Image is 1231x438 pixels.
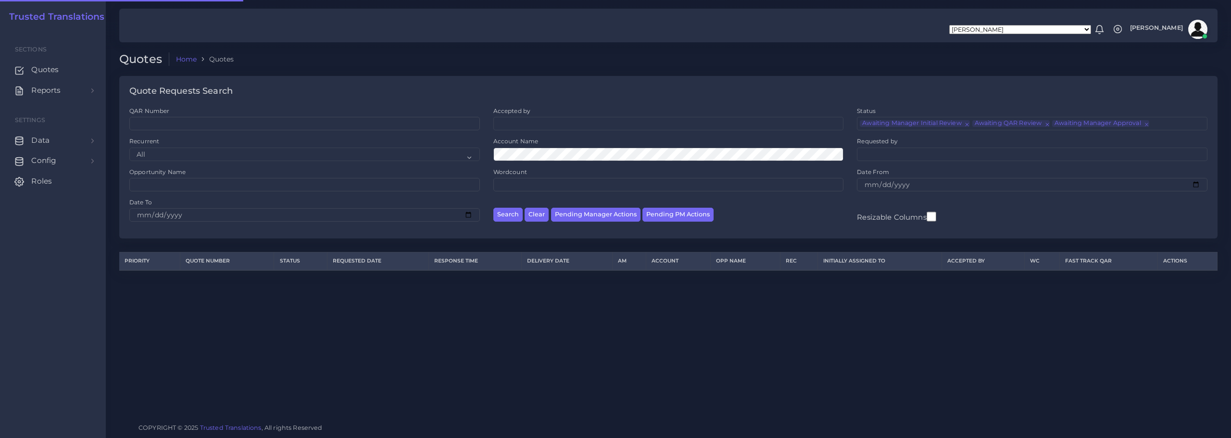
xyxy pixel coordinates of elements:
[612,252,646,270] th: AM
[7,171,99,191] a: Roles
[428,252,522,270] th: Response Time
[646,252,710,270] th: Account
[200,424,262,431] a: Trusted Translations
[1188,20,1207,39] img: avatar
[138,423,323,433] span: COPYRIGHT © 2025
[7,130,99,150] a: Data
[1024,252,1059,270] th: WC
[522,252,613,270] th: Delivery Date
[262,423,323,433] span: , All rights Reserved
[31,135,50,146] span: Data
[1130,25,1183,31] span: [PERSON_NAME]
[972,120,1050,127] li: Awaiting QAR Review
[857,137,898,145] label: Requested by
[31,85,61,96] span: Reports
[119,52,169,66] h2: Quotes
[780,252,817,270] th: REC
[860,120,969,127] li: Awaiting Manager Initial Review
[1125,20,1211,39] a: [PERSON_NAME]avatar
[31,155,56,166] span: Config
[551,208,641,222] button: Pending Manager Actions
[857,211,936,223] label: Resizable Columns
[15,46,47,53] span: Sections
[327,252,429,270] th: Requested Date
[857,107,876,115] label: Status
[711,252,780,270] th: Opp Name
[274,252,327,270] th: Status
[129,137,159,145] label: Recurrent
[197,54,234,64] li: Quotes
[927,211,936,223] input: Resizable Columns
[493,208,523,222] button: Search
[119,252,180,270] th: Priority
[1059,252,1157,270] th: Fast Track QAR
[493,107,531,115] label: Accepted by
[1157,252,1217,270] th: Actions
[129,168,186,176] label: Opportunity Name
[31,176,52,187] span: Roles
[15,116,45,124] span: Settings
[642,208,714,222] button: Pending PM Actions
[31,64,59,75] span: Quotes
[129,198,152,206] label: Date To
[818,252,942,270] th: Initially Assigned to
[857,168,889,176] label: Date From
[176,54,197,64] a: Home
[7,60,99,80] a: Quotes
[525,208,549,222] button: Clear
[942,252,1024,270] th: Accepted by
[129,86,233,97] h4: Quote Requests Search
[180,252,274,270] th: Quote Number
[2,12,105,23] a: Trusted Translations
[129,107,169,115] label: QAR Number
[7,150,99,171] a: Config
[7,80,99,100] a: Reports
[1052,120,1149,127] li: Awaiting Manager Approval
[493,168,527,176] label: Wordcount
[493,137,539,145] label: Account Name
